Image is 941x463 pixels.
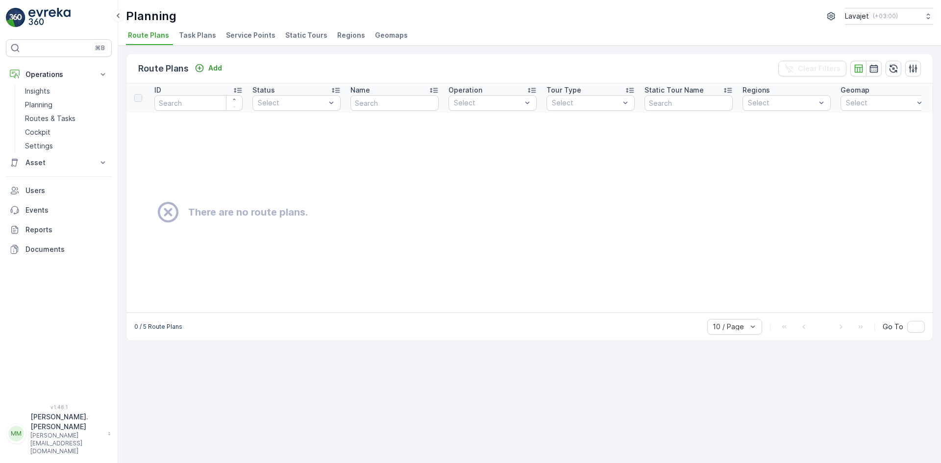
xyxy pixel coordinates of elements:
p: Clear Filters [798,64,841,73]
p: Select [454,98,521,108]
a: Events [6,200,112,220]
p: ( +03:00 ) [873,12,898,20]
p: Documents [25,244,108,254]
a: Routes & Tasks [21,112,112,125]
button: Clear Filters [778,61,846,76]
p: [PERSON_NAME][EMAIL_ADDRESS][DOMAIN_NAME] [30,432,103,455]
span: v 1.48.1 [6,404,112,410]
a: Cockpit [21,125,112,139]
p: Select [552,98,619,108]
p: Reports [25,225,108,235]
input: Search [154,95,243,111]
p: Regions [743,85,770,95]
input: Search [350,95,439,111]
p: ID [154,85,161,95]
input: Search [644,95,733,111]
p: Planning [126,8,176,24]
p: Geomap [841,85,869,95]
p: ⌘B [95,44,105,52]
button: Lavajet(+03:00) [845,8,933,24]
div: MM [8,426,24,441]
a: Users [6,181,112,200]
p: Status [252,85,275,95]
p: Select [748,98,816,108]
p: Events [25,205,108,215]
img: logo [6,8,25,27]
a: Reports [6,220,112,240]
span: Geomaps [375,30,408,40]
img: logo_light-DOdMpM7g.png [28,8,71,27]
p: Asset [25,158,92,168]
span: Static Tours [285,30,327,40]
p: Select [258,98,325,108]
span: Service Points [226,30,275,40]
button: Operations [6,65,112,84]
span: Regions [337,30,365,40]
p: Operation [448,85,482,95]
p: Tour Type [546,85,581,95]
p: Route Plans [138,62,189,75]
p: Settings [25,141,53,151]
button: Add [191,62,226,74]
span: Go To [883,322,903,332]
p: Planning [25,100,52,110]
a: Documents [6,240,112,259]
p: 0 / 5 Route Plans [134,323,182,331]
p: Cockpit [25,127,50,137]
p: Add [208,63,222,73]
span: Task Plans [179,30,216,40]
button: MM[PERSON_NAME].[PERSON_NAME][PERSON_NAME][EMAIL_ADDRESS][DOMAIN_NAME] [6,412,112,455]
p: Insights [25,86,50,96]
h2: There are no route plans. [188,205,308,219]
p: Static Tour Name [644,85,704,95]
a: Settings [21,139,112,153]
a: Planning [21,98,112,112]
p: Users [25,186,108,195]
a: Insights [21,84,112,98]
p: Operations [25,70,92,79]
p: Select [846,98,914,108]
p: Name [350,85,370,95]
p: Routes & Tasks [25,114,75,123]
button: Asset [6,153,112,172]
span: Route Plans [128,30,169,40]
p: Lavajet [845,11,869,21]
p: [PERSON_NAME].[PERSON_NAME] [30,412,103,432]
